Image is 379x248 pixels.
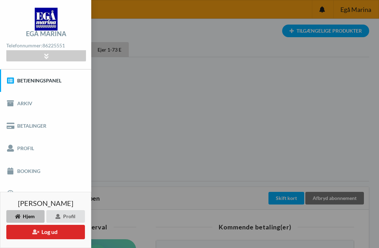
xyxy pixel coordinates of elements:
div: Profil [46,210,85,223]
div: Telefonnummer: [6,41,86,51]
div: Hjem [6,210,45,223]
button: Log ud [6,225,85,239]
span: [PERSON_NAME] [18,200,73,207]
div: Egå Marina [26,31,66,37]
img: logo [35,8,58,31]
strong: 86225551 [42,42,65,48]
